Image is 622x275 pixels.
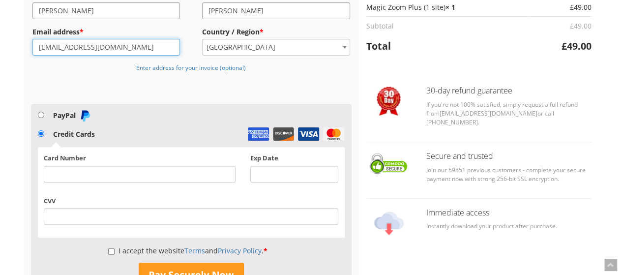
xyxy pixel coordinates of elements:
bdi: 49.00 [570,21,592,31]
p: Join our 59851 previous customers - complete your secure payment now with strong 256-bit SSL encr... [426,166,592,183]
span: Country / Region [202,39,350,56]
bdi: 49.00 [570,2,592,12]
img: Checkout [377,87,401,116]
img: Amex [247,127,269,141]
img: Discover [272,127,295,141]
a: Enter address for your invoice (optional) [136,62,246,72]
label: PayPal [53,111,91,120]
label: Email address [32,25,180,39]
img: MasterCard [323,127,345,141]
label: Credit Cards [53,129,95,139]
img: Checkout [366,152,412,176]
a: Privacy Policy [218,246,262,255]
iframe: Secure Credit Card Frame - Credit Card Number [50,169,229,179]
label: CVV [44,196,56,206]
label: Country / Region [202,25,350,39]
p: Instantly download your product after purchase. [426,222,592,231]
th: Total [366,35,530,57]
img: PayPal [79,110,91,122]
a: Terms [184,246,205,255]
label: Card Number [44,153,86,163]
small: Enter address for your invoice (optional) [136,63,246,71]
span: £ [562,39,567,53]
label: Exp Date [250,153,278,163]
abbr: required [264,246,267,255]
span: India [203,39,350,55]
label: I accept the website and . [108,246,267,255]
h3: Secure and trusted [426,152,592,161]
img: Visa [297,127,320,141]
iframe: Secure Credit Card Frame - CVV [50,212,332,221]
span: £ [570,21,574,31]
p: If you're not 100% satisfied, simply request a full refund from or call [PHONE_NUMBER]. [426,100,592,127]
iframe: Secure Credit Card Frame - Expiration Date [257,169,332,179]
input: I accept the websiteTermsandPrivacy Policy.* [108,243,115,260]
abbr: required [260,27,264,36]
strong: × 1 [445,2,455,12]
bdi: 49.00 [562,39,592,53]
h3: 30-day refund guarantee [426,87,592,95]
abbr: required [80,27,84,36]
h3: Immediate access [426,209,592,217]
img: Checkout [374,209,404,238]
span: £ [570,2,574,12]
a: [EMAIL_ADDRESS][DOMAIN_NAME] [440,109,537,118]
th: Subtotal [366,16,530,35]
iframe: PayPal Message 1 [31,78,352,86]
